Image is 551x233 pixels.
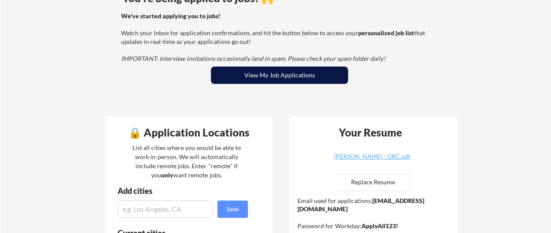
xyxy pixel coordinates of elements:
strong: ApplyAll123! [362,222,398,230]
div: Your Resume [327,127,413,138]
div: Add cities [118,187,250,195]
strong: We've started applying you to jobs! [121,12,220,20]
em: IMPORTANT: Interview invitations occasionally land in spam. Please check your spam folder daily! [121,55,385,62]
button: Save [217,200,248,218]
div: Watch your inbox for application confirmations, and hit the button below to access your that upda... [121,12,435,63]
strong: personalized job list [358,29,414,37]
a: [PERSON_NAME] - GRC.pdf [320,153,424,167]
div: List all cities where you would be able to work in-person. We will automatically include remote j... [127,143,247,180]
div: [PERSON_NAME] - GRC.pdf [320,153,424,160]
input: e.g. Los Angeles, CA [118,200,213,218]
button: View My Job Applications [211,67,348,84]
strong: only [161,171,173,179]
div: 🔒 Application Locations [108,127,270,138]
